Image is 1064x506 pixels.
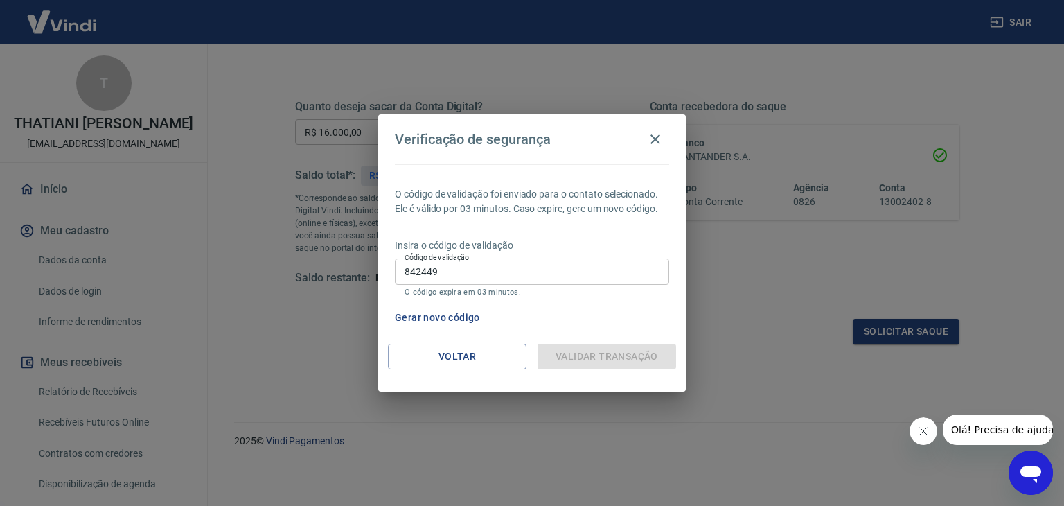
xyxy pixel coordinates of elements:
[395,238,669,253] p: Insira o código de validação
[405,288,659,297] p: O código expira em 03 minutos.
[395,187,669,216] p: O código de validação foi enviado para o contato selecionado. Ele é válido por 03 minutos. Caso e...
[395,131,551,148] h4: Verificação de segurança
[405,252,469,263] label: Código de validação
[389,305,486,331] button: Gerar novo código
[1009,451,1053,495] iframe: Botão para abrir a janela de mensagens
[8,10,116,21] span: Olá! Precisa de ajuda?
[388,344,526,369] button: Voltar
[910,417,937,445] iframe: Fechar mensagem
[943,415,1053,445] iframe: Mensagem da empresa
